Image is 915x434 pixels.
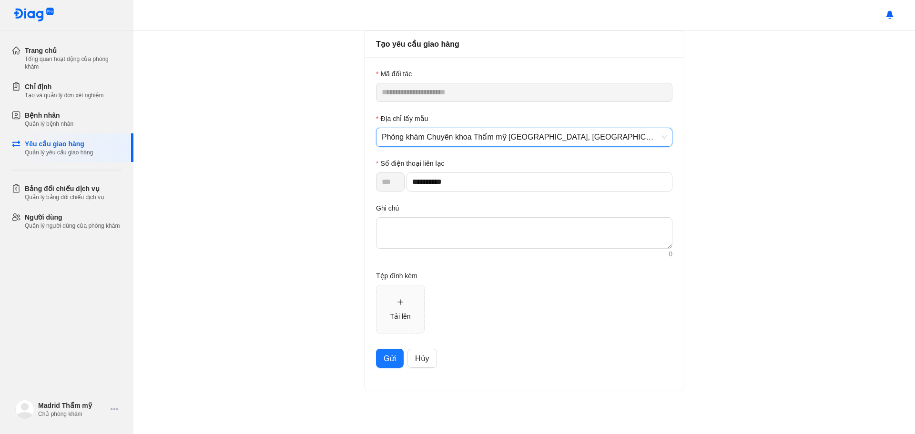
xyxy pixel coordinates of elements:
img: logo [15,400,34,419]
div: Quản lý người dùng của phòng khám [25,222,120,230]
div: Bệnh nhân [25,111,73,120]
div: Trang chủ [25,46,122,55]
div: Tạo và quản lý đơn xét nghiệm [25,91,103,99]
img: logo [13,8,54,22]
div: Chủ phòng khám [38,410,107,418]
label: Tệp đính kèm [376,271,417,281]
div: Bảng đối chiếu dịch vụ [25,184,104,193]
div: Madrid Thẩm mỹ [38,401,107,410]
div: Tạo yêu cầu giao hàng [376,38,672,50]
span: plusTải lên [376,285,424,333]
div: Người dùng [25,212,120,222]
div: Quản lý bệnh nhân [25,120,73,128]
label: Địa chỉ lấy mẫu [376,113,428,124]
div: Quản lý bảng đối chiếu dịch vụ [25,193,104,201]
div: Tải lên [390,311,410,322]
div: Yêu cầu giao hàng [25,139,93,149]
label: Số điện thoại liên lạc [376,158,445,169]
span: Gửi [384,353,396,364]
label: Mã đối tác [376,69,412,79]
span: Hủy [415,353,429,364]
label: Ghi chú [376,203,399,213]
button: Gửi [376,349,404,368]
span: plus [397,299,404,305]
button: Hủy [407,349,437,368]
span: Phòng khám Chuyên khoa Thẩm mỹ MADRID, Nhà Số 36, Đường 8, KDC Hà Đô, 118, Đ. 3 Tháng 2, Phường 1... [382,128,667,146]
div: Tổng quan hoạt động của phòng khám [25,55,122,71]
div: Chỉ định [25,82,103,91]
div: Quản lý yêu cầu giao hàng [25,149,93,156]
